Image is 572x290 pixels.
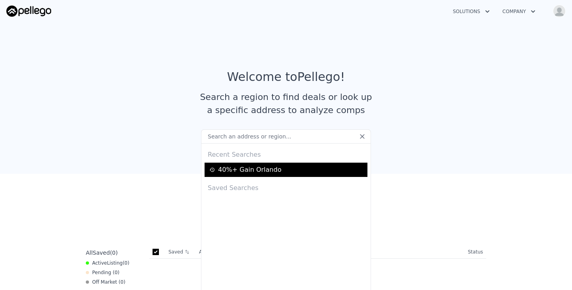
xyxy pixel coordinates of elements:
[446,4,496,19] button: Solutions
[86,269,120,276] div: Pending ( 0 )
[201,129,371,144] input: Search an address or region...
[205,144,367,163] div: Recent Searches
[196,246,465,259] th: Address
[227,70,345,84] div: Welcome to Pellego !
[83,199,489,213] div: Saved Properties
[165,246,196,258] th: Saved
[6,6,51,17] img: Pellego
[92,260,129,266] span: Active ( 0 )
[197,90,375,117] div: Search a region to find deals or look up a specific address to analyze comps
[93,250,110,256] span: Saved
[553,5,566,17] img: avatar
[86,279,126,285] div: Off Market ( 0 )
[86,249,118,257] div: All ( 0 )
[496,4,542,19] button: Company
[205,177,367,196] div: Saved Searches
[107,260,123,266] span: Listing
[209,165,365,175] a: 40%+ Gain Orlando
[465,246,486,259] th: Status
[83,220,489,233] div: Save properties to see them here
